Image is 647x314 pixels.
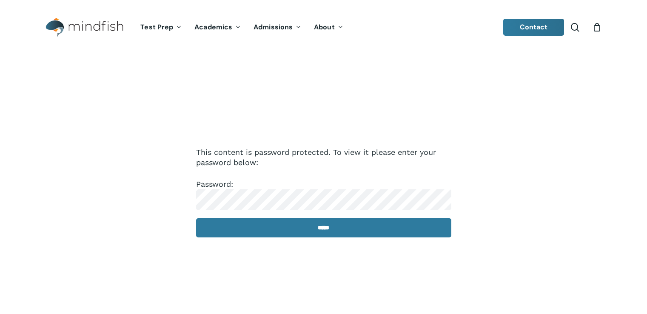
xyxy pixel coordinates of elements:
[188,24,247,31] a: Academics
[520,23,548,31] span: Contact
[34,11,613,43] header: Main Menu
[196,147,451,179] p: This content is password protected. To view it please enter your password below:
[134,24,188,31] a: Test Prep
[308,24,350,31] a: About
[314,23,335,31] span: About
[194,23,232,31] span: Academics
[254,23,293,31] span: Admissions
[134,11,349,43] nav: Main Menu
[503,19,564,36] a: Contact
[140,23,173,31] span: Test Prep
[196,189,451,210] input: Password:
[247,24,308,31] a: Admissions
[196,180,451,203] label: Password:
